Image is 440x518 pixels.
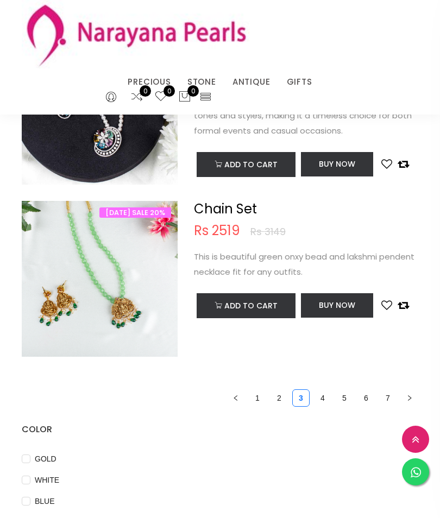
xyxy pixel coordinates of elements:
[22,423,418,436] h4: COLOR
[30,453,61,465] span: GOLD
[197,293,296,318] button: Add to cart
[287,74,312,90] a: GIFTS
[401,389,418,407] button: right
[381,157,392,170] button: Add to wishlist
[357,389,375,407] li: 6
[381,299,392,312] button: Add to wishlist
[250,227,286,237] span: Rs 3149
[187,85,199,97] span: 0
[406,395,413,401] span: right
[301,152,373,176] button: Buy Now
[30,495,59,507] span: BLUE
[249,390,266,406] a: 1
[227,389,244,407] button: left
[315,390,331,406] a: 4
[187,74,216,90] a: STONE
[271,389,288,407] li: 2
[194,249,418,280] p: This is beautiful green onxy bead and lakshmi pendent necklace fit for any outfits.
[379,389,397,407] li: 7
[232,395,239,401] span: left
[380,390,396,406] a: 7
[178,90,191,104] button: 0
[232,74,271,90] a: ANTIQUE
[271,390,287,406] a: 2
[301,293,373,318] button: Buy Now
[398,299,409,312] button: Add to compare
[154,90,167,104] a: 0
[292,389,310,407] li: 3
[164,85,175,97] span: 0
[140,85,151,97] span: 0
[227,389,244,407] li: Previous Page
[99,207,171,218] span: [DATE] SALE 20%
[293,390,309,406] a: 3
[194,200,257,218] a: Chain Set
[336,390,353,406] a: 5
[401,389,418,407] li: Next Page
[30,474,64,486] span: WHITE
[130,90,143,104] a: 0
[249,389,266,407] li: 1
[197,152,296,177] button: Add to cart
[398,157,409,170] button: Add to compare
[128,74,171,90] a: PRECIOUS
[336,389,353,407] li: 5
[314,389,331,407] li: 4
[194,224,240,237] span: Rs 2519
[358,390,374,406] a: 6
